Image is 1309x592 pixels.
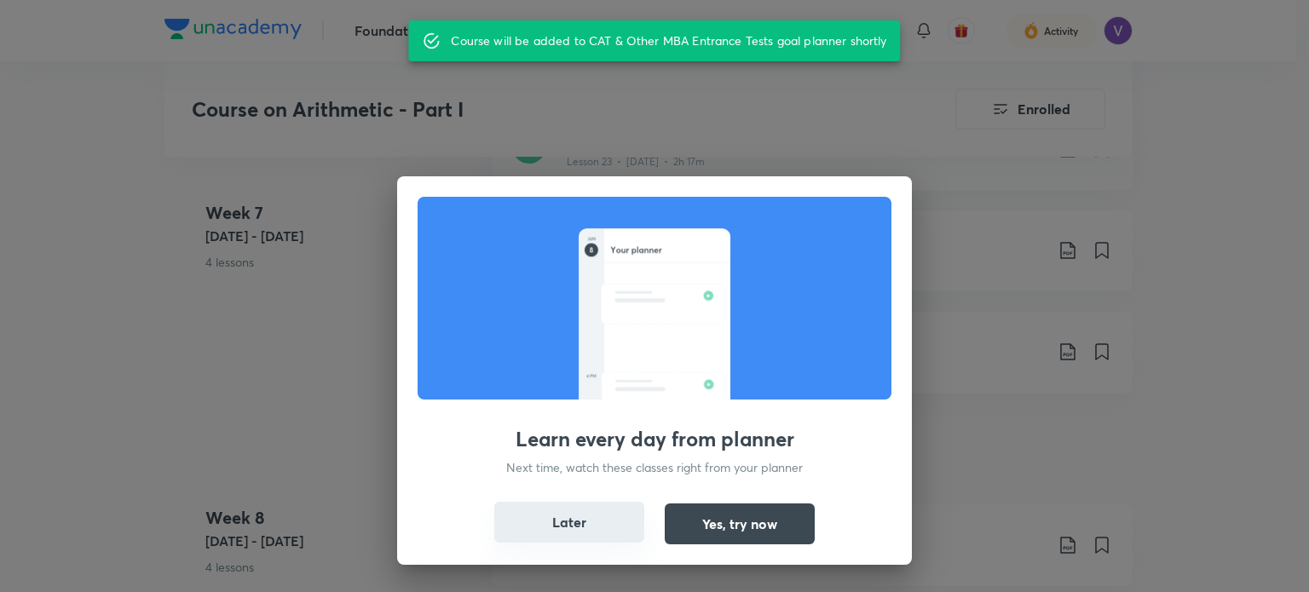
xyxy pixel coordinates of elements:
[665,503,815,544] button: Yes, try now
[586,375,596,378] g: 4 PM
[506,458,803,476] p: Next time, watch these classes right from your planner
[586,288,598,292] g: 5:00
[589,297,594,300] g: PM
[451,26,886,56] div: Course will be added to CAT & Other MBA Entrance Tests goal planner shortly
[494,502,644,543] button: Later
[611,247,662,255] g: Your planner
[590,248,593,253] g: 8
[590,386,595,388] g: PM
[516,427,794,451] h3: Learn every day from planner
